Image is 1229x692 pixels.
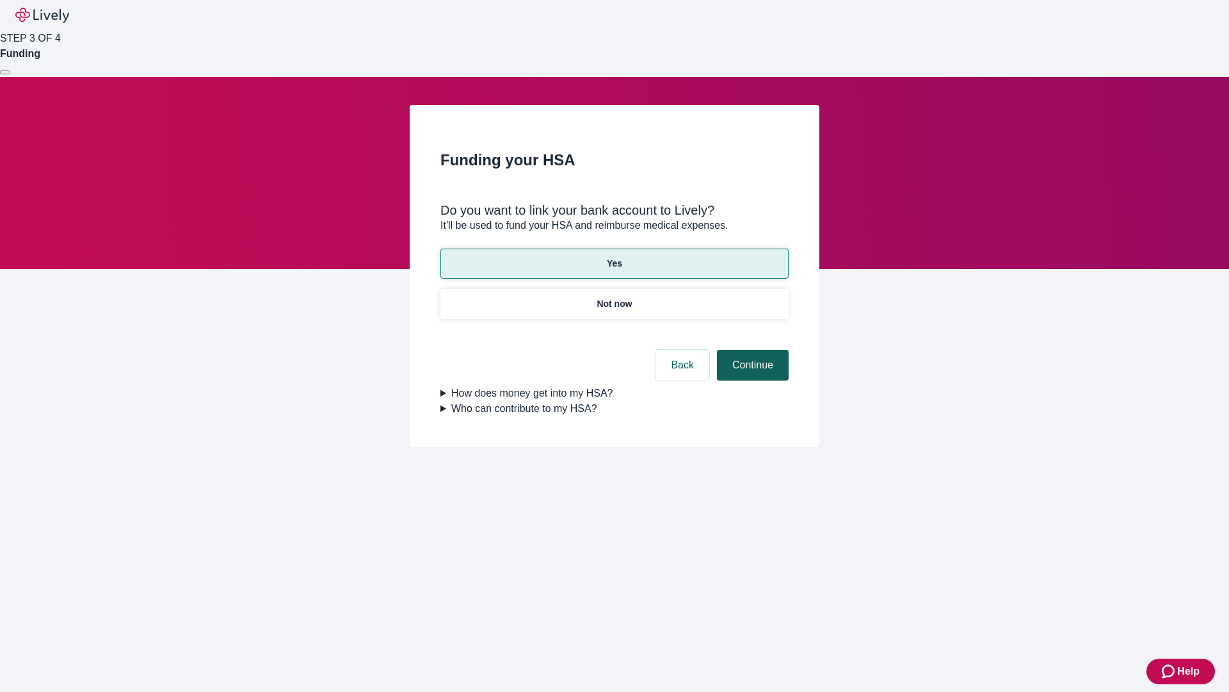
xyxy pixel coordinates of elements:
[440,386,789,401] summary: How does money get into my HSA?
[1162,664,1177,679] svg: Zendesk support icon
[440,149,789,172] h2: Funding your HSA
[440,202,789,218] div: Do you want to link your bank account to Lively?
[15,8,69,23] img: Lively
[1177,664,1200,679] span: Help
[1146,659,1215,684] button: Zendesk support iconHelp
[607,257,622,270] p: Yes
[717,350,789,381] button: Continue
[440,289,789,319] button: Not now
[440,249,789,279] button: Yes
[440,218,789,233] p: It'll be used to fund your HSA and reimburse medical expenses.
[597,297,632,311] p: Not now
[440,401,789,416] summary: Who can contribute to my HSA?
[655,350,709,381] button: Back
